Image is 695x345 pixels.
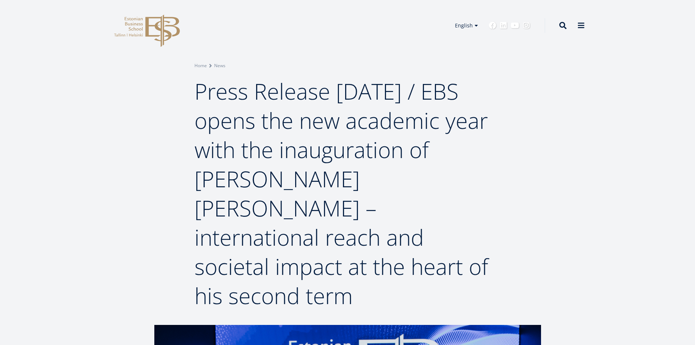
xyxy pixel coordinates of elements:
[194,76,488,311] span: Press Release [DATE] / EBS opens the new academic year with the inauguration of [PERSON_NAME] [PE...
[500,22,507,29] a: Linkedin
[214,62,225,69] a: News
[511,22,519,29] a: Youtube
[489,22,496,29] a: Facebook
[194,62,207,69] a: Home
[523,22,530,29] a: Instagram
